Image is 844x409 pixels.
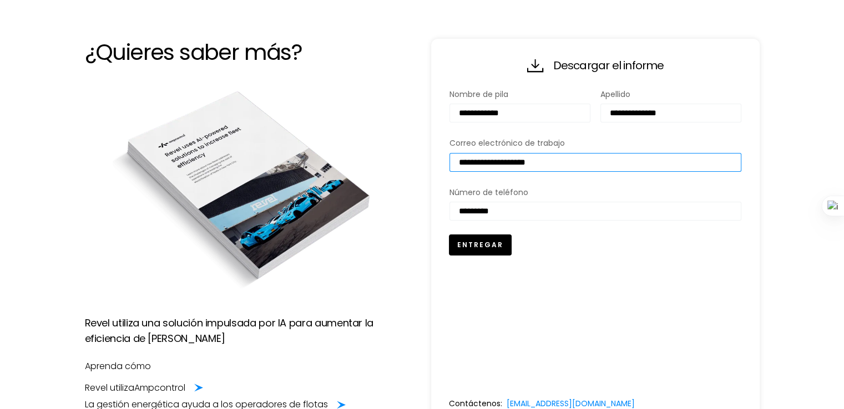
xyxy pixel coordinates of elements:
[134,381,185,394] font: Ampcontrol
[449,89,508,100] font: Nombre de pila
[449,398,502,409] font: Contáctenos:
[85,316,373,346] font: Revel utiliza una solución impulsada por IA para aumentar la eficiencia de [PERSON_NAME]
[457,240,503,249] font: Entregar
[449,234,512,255] button: Entregar
[553,58,664,73] font: Descargar el informe
[449,137,565,149] font: Correo electrónico de trabajo
[85,360,151,372] font: Aprenda cómo
[449,187,528,198] font: Número de teléfono
[85,79,413,298] img: Imagen de un libro titulado "Flotas basadas en datos: Explorando la telemática en la carga de veh...
[85,37,302,68] font: ¿Quieres saber más?
[600,89,630,100] font: Apellido
[85,381,134,394] font: Revel utiliza
[507,398,635,409] font: [EMAIL_ADDRESS][DOMAIN_NAME]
